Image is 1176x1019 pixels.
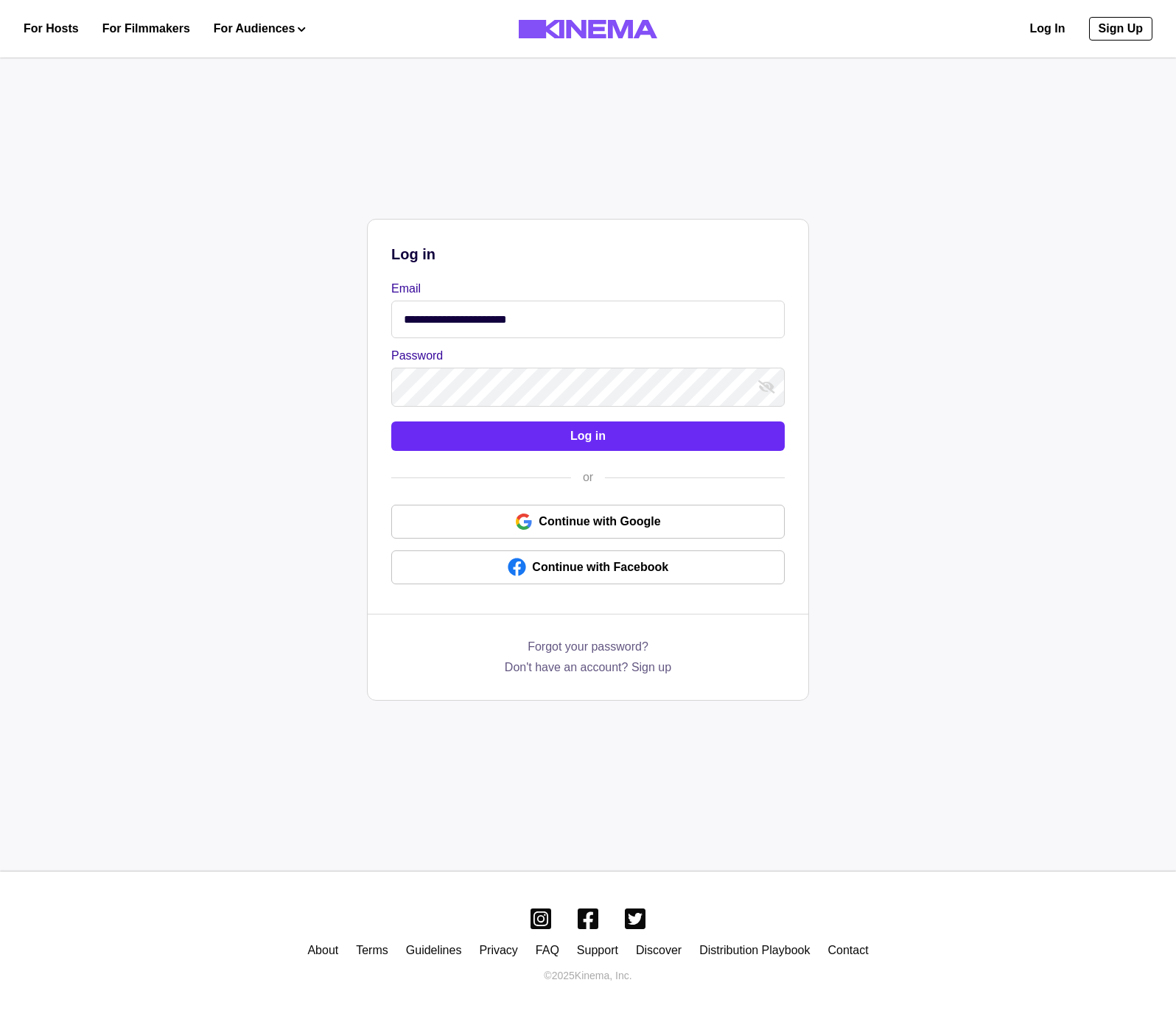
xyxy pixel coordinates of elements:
[528,638,648,659] a: Forgot your password?
[391,505,785,539] a: Continue with Google
[391,347,776,365] label: Password
[577,944,618,956] a: Support
[544,968,631,984] p: © 2025 Kinema, Inc.
[571,469,605,486] div: or
[755,375,779,399] button: show password
[1089,17,1152,41] a: Sign Up
[479,944,517,956] a: Privacy
[699,944,810,956] a: Distribution Playbook
[1030,20,1065,38] a: Log In
[356,944,388,956] a: Terms
[406,944,462,956] a: Guidelines
[214,20,306,38] button: For Audiences
[102,20,190,38] a: For Filmmakers
[827,944,868,956] a: Contact
[24,20,79,38] a: For Hosts
[391,421,785,451] button: Log in
[636,944,682,956] a: Discover
[536,944,559,956] a: FAQ
[505,659,671,676] a: Don't have an account? Sign up
[391,243,785,265] p: Log in
[307,944,338,956] a: About
[391,280,776,298] label: Email
[391,550,785,584] a: Continue with Facebook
